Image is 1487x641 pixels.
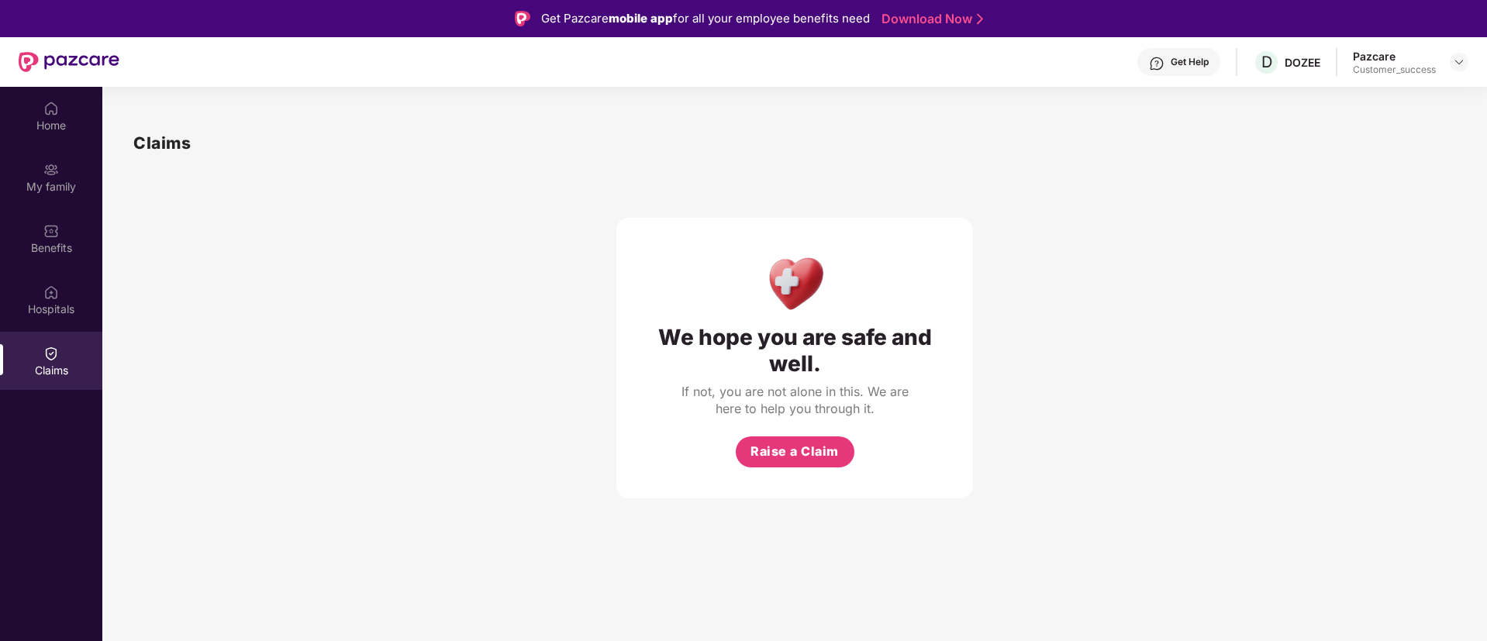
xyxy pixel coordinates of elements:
span: Raise a Claim [750,442,839,461]
img: svg+xml;base64,PHN2ZyBpZD0iSGVscC0zMngzMiIgeG1sbnM9Imh0dHA6Ly93d3cudzMub3JnLzIwMDAvc3ZnIiB3aWR0aD... [1149,56,1164,71]
img: svg+xml;base64,PHN2ZyBpZD0iSG9zcGl0YWxzIiB4bWxucz0iaHR0cDovL3d3dy53My5vcmcvMjAwMC9zdmciIHdpZHRoPS... [43,284,59,300]
div: We hope you are safe and well. [647,324,942,377]
div: If not, you are not alone in this. We are here to help you through it. [678,383,911,417]
strong: mobile app [609,11,673,26]
div: Get Pazcare for all your employee benefits need [541,9,870,28]
img: Logo [515,11,530,26]
img: New Pazcare Logo [19,52,119,72]
img: Stroke [977,11,983,27]
div: Get Help [1171,56,1209,68]
a: Download Now [882,11,978,27]
h1: Claims [133,130,191,156]
img: svg+xml;base64,PHN2ZyBpZD0iQ2xhaW0iIHhtbG5zPSJodHRwOi8vd3d3LnczLm9yZy8yMDAwL3N2ZyIgd2lkdGg9IjIwIi... [43,346,59,361]
button: Raise a Claim [736,436,854,467]
img: svg+xml;base64,PHN2ZyBpZD0iRHJvcGRvd24tMzJ4MzIiIHhtbG5zPSJodHRwOi8vd3d3LnczLm9yZy8yMDAwL3N2ZyIgd2... [1453,56,1465,68]
img: svg+xml;base64,PHN2ZyBpZD0iSG9tZSIgeG1sbnM9Imh0dHA6Ly93d3cudzMub3JnLzIwMDAvc3ZnIiB3aWR0aD0iMjAiIG... [43,101,59,116]
span: D [1261,53,1272,71]
img: Health Care [761,249,829,316]
div: Pazcare [1353,49,1436,64]
img: svg+xml;base64,PHN2ZyB3aWR0aD0iMjAiIGhlaWdodD0iMjAiIHZpZXdCb3g9IjAgMCAyMCAyMCIgZmlsbD0ibm9uZSIgeG... [43,162,59,177]
img: svg+xml;base64,PHN2ZyBpZD0iQmVuZWZpdHMiIHhtbG5zPSJodHRwOi8vd3d3LnczLm9yZy8yMDAwL3N2ZyIgd2lkdGg9Ij... [43,223,59,239]
div: DOZEE [1285,55,1320,70]
div: Customer_success [1353,64,1436,76]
